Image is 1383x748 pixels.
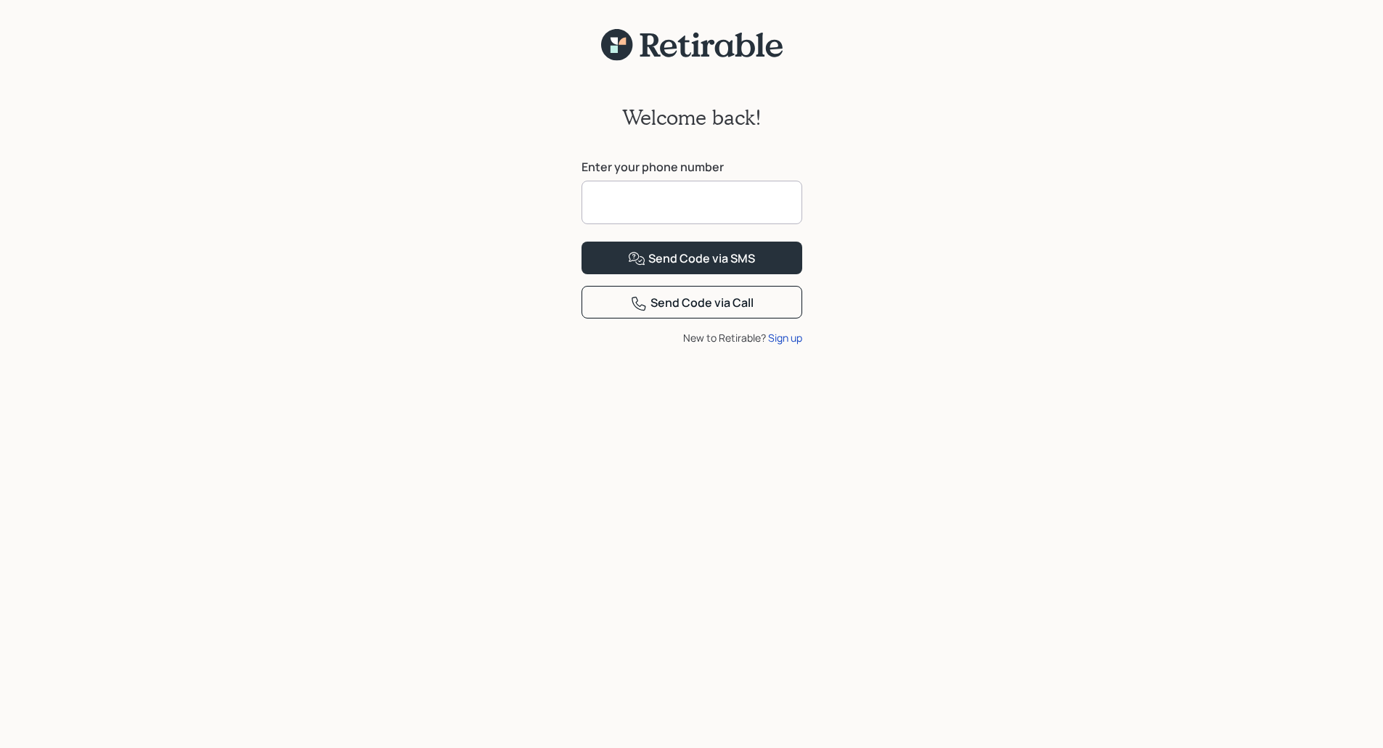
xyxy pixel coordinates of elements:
div: New to Retirable? [582,330,802,345]
label: Enter your phone number [582,159,802,175]
button: Send Code via Call [582,286,802,318]
h2: Welcome back! [622,105,762,130]
div: Send Code via Call [630,295,754,312]
div: Sign up [768,330,802,345]
div: Send Code via SMS [628,250,755,268]
button: Send Code via SMS [582,242,802,274]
